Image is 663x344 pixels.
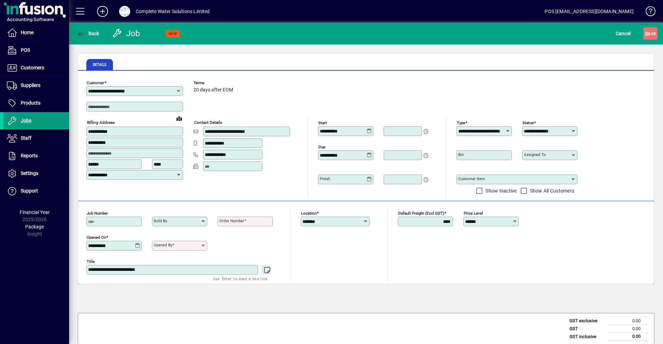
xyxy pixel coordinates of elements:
div: Complete Water Solutions Limited [136,6,210,17]
td: GST [566,325,607,333]
td: 0.00 [607,325,649,333]
span: Support [21,188,38,194]
mat-hint: Use 'Enter' to start a new line [213,275,267,283]
span: Details [93,63,106,67]
mat-label: Type [457,120,465,125]
span: Staff [21,135,31,141]
div: Job [112,28,142,39]
app-page-header-button: Back [69,27,107,40]
a: POS [3,42,69,59]
button: Cancel [614,27,633,40]
mat-label: Job number [87,211,108,216]
span: Back [76,31,99,36]
mat-label: Price Level [464,211,483,216]
div: POS [EMAIL_ADDRESS][DOMAIN_NAME] [545,6,634,17]
span: Reports [21,153,38,158]
span: Financial Year [20,209,50,215]
span: 20 days after EOM [193,87,233,93]
a: Reports [3,147,69,165]
mat-label: Finish [320,176,330,181]
a: Customers [3,59,69,77]
mat-label: Due [318,145,325,149]
mat-label: Title [87,259,95,264]
span: Home [21,30,33,35]
mat-label: Opened by [154,243,172,247]
mat-label: Bin [458,152,464,157]
mat-label: Location [301,211,317,216]
mat-label: Sold by [154,218,167,223]
mat-label: Customer Item [458,176,485,181]
span: Cancel [616,28,631,39]
a: Settings [3,165,69,182]
td: GST inclusive [566,333,607,341]
span: Suppliers [21,82,40,88]
td: 0.00 [607,333,649,341]
mat-label: Default Freight (excl GST) [398,211,444,216]
label: Show All Customers [529,187,575,194]
a: Knowledge Base [641,1,654,24]
span: Terms [193,81,235,85]
a: Home [3,24,69,41]
span: Jobs [21,118,31,123]
span: Settings [21,170,38,176]
span: S [645,31,648,36]
span: POS [21,47,30,53]
a: Support [3,183,69,200]
span: Customers [21,65,44,70]
mat-label: Assigned to [524,152,546,157]
mat-label: Start [318,120,327,125]
mat-label: Opened On [87,235,106,240]
span: ave [645,28,656,39]
td: GST exclusive [566,317,607,325]
span: Products [21,100,40,106]
span: NEW [169,31,177,36]
button: Save [643,27,657,40]
button: Profile [114,5,136,18]
a: Suppliers [3,77,69,94]
a: View on map [174,113,185,124]
a: Products [3,95,69,112]
label: Show Inactive [484,187,517,194]
a: Staff [3,130,69,147]
button: Back [75,27,101,40]
mat-label: Order number [219,218,244,223]
button: Add [92,5,114,18]
span: Package [25,224,44,229]
td: 0.00 [607,317,649,325]
mat-label: Status [522,120,534,125]
mat-label: Customer [87,80,104,85]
